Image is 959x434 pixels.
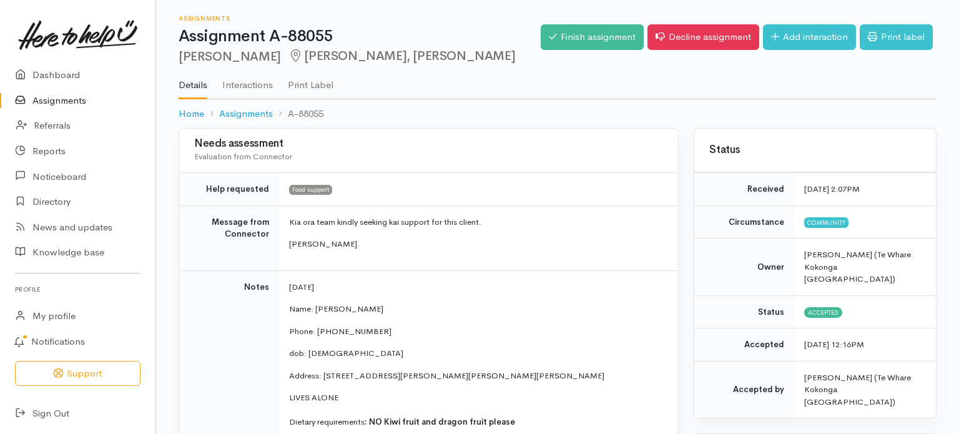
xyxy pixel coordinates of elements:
[289,325,663,338] p: Phone: [PHONE_NUMBER]
[541,24,644,50] a: Finish assignment
[15,281,140,298] h6: Profile
[694,173,794,206] td: Received
[289,185,332,195] span: Food support
[179,173,279,206] td: Help requested
[289,303,663,315] p: Name: [PERSON_NAME]
[694,205,794,239] td: Circumstance
[804,184,860,194] time: [DATE] 2:07PM
[365,417,515,427] span: : NO Kiwi fruit and dragon fruit please
[794,361,936,418] td: [PERSON_NAME] (Te Whare Kokonga [GEOGRAPHIC_DATA])
[804,307,842,317] span: Accepted
[694,295,794,328] td: Status
[288,63,333,98] a: Print Label
[179,27,541,46] h1: Assignment A-88055
[289,238,663,250] p: [PERSON_NAME].
[179,15,541,22] h6: Assignments
[288,48,515,64] span: [PERSON_NAME], [PERSON_NAME]
[289,281,663,293] p: [DATE]
[179,99,937,129] nav: breadcrumb
[179,107,204,121] a: Home
[804,339,864,350] time: [DATE] 12:16PM
[694,328,794,362] td: Accepted
[694,239,794,296] td: Owner
[179,63,207,99] a: Details
[694,361,794,418] td: Accepted by
[860,24,933,50] a: Print label
[15,361,140,387] button: Support
[804,217,848,227] span: Community
[709,144,921,156] h3: Status
[804,249,911,284] span: [PERSON_NAME] (Te Whare Kokonga [GEOGRAPHIC_DATA])
[222,63,273,98] a: Interactions
[219,107,273,121] a: Assignments
[194,138,663,150] h3: Needs assessment
[194,151,292,162] span: Evaluation from Connector
[289,347,663,360] p: dob: [DEMOGRAPHIC_DATA]
[179,49,541,64] h2: [PERSON_NAME]
[289,216,663,229] p: Kia ora team kindly seeking kai support for this client.
[179,205,279,270] td: Message from Connector
[289,392,663,428] p: LIVES ALONE Dietary requirements
[273,107,323,121] li: A-88055
[763,24,856,50] a: Add interaction
[647,24,759,50] a: Decline assignment
[289,370,663,382] p: Address: [STREET_ADDRESS][PERSON_NAME][PERSON_NAME][PERSON_NAME]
